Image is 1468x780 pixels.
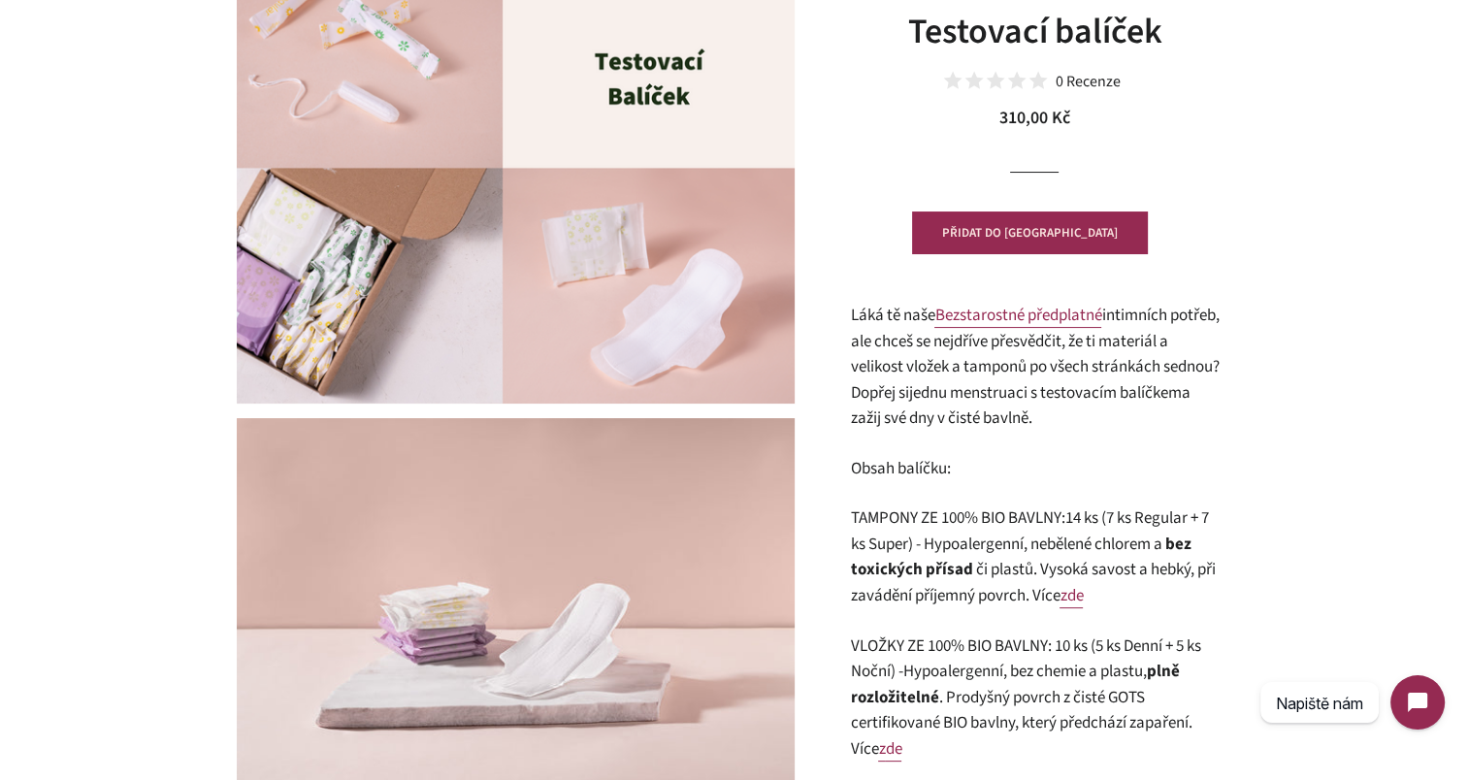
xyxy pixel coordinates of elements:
a: de [885,737,901,762]
p: Hypoalergenní, bez chemie a plastu, . Prodyšný povrch z čisté GOTS certifikované BIO bavlny, kter... [850,634,1219,763]
span: jednu menstruaci s testovacím balíčkem [908,381,1181,405]
span: či plastů. Vysoká savost a hebký, při zavádění příjemný povrch. V [850,558,1215,607]
a: z [878,737,885,762]
div: 0 Recenze [1056,75,1121,88]
span: Bezstarostné předplatné [934,304,1101,327]
a: zde [1060,584,1083,608]
a: Bezstarostné předplatné [934,304,1101,328]
span: VLOŽKY ZE 100% BIO BAVLNY: 10 ks (5 ks Denní + 5 ks Noční) - [850,634,1200,684]
span: PŘIDAT DO [GEOGRAPHIC_DATA] [942,224,1118,242]
button: PŘIDAT DO [GEOGRAPHIC_DATA] [912,211,1148,254]
span: TAMPONY ZE 100% BIO BAVLNY: [850,506,1064,530]
span: . V [850,711,1191,761]
h1: Testovací balíček [850,8,1219,56]
span: intimních potřeb, ale chceš se nejdříve přesvědčit, že ti materiál a velikost vložek a tamponů po... [850,304,1219,405]
b: bez toxických přísad [850,533,1191,582]
strong: plně rozložitelné [850,660,1179,709]
span: Láká tě naše [850,304,934,327]
span: Obsah balíčku: [850,457,950,480]
span: 310,00 Kč [999,106,1070,130]
p: 14 ks (7 ks Regular + 7 ks Super) - íce [850,505,1219,608]
span: Hypoalergenní, nebělené chlorem a [923,533,1164,556]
